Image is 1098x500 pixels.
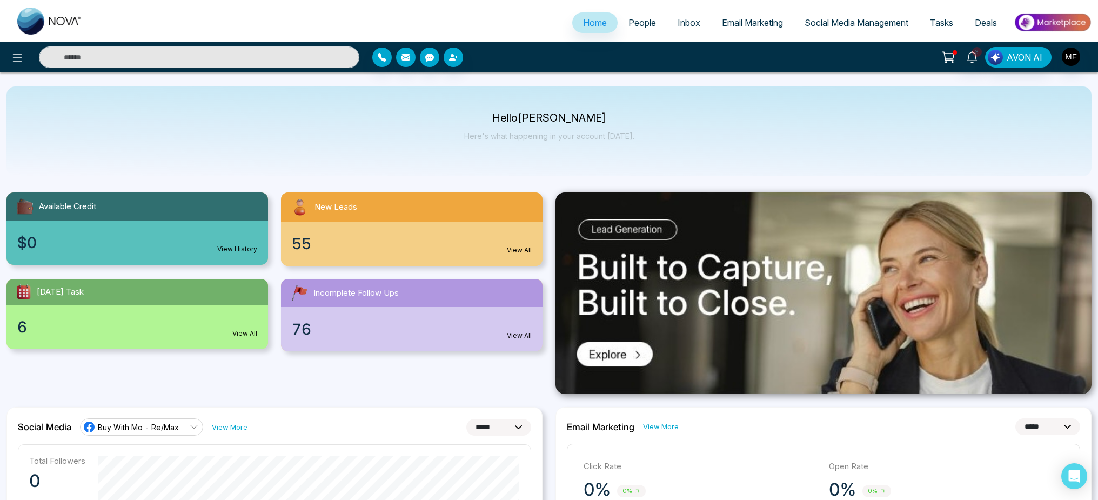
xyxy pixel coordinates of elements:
a: Inbox [667,12,711,33]
a: 3 [959,47,985,66]
a: Incomplete Follow Ups76View All [274,279,549,351]
p: 0 [29,470,85,492]
img: todayTask.svg [15,283,32,301]
span: Incomplete Follow Ups [313,287,399,299]
img: Nova CRM Logo [17,8,82,35]
span: Buy With Mo - Re/Max [98,422,179,432]
a: View All [507,245,532,255]
p: Hello [PERSON_NAME] [464,114,634,123]
h2: Email Marketing [567,422,634,432]
img: Lead Flow [988,50,1003,65]
a: View All [232,329,257,338]
div: Open Intercom Messenger [1061,463,1087,489]
h2: Social Media [18,422,71,432]
p: Here's what happening in your account [DATE]. [464,131,634,141]
span: 3 [972,47,982,57]
span: 0% [617,485,646,497]
span: 6 [17,316,27,338]
button: AVON AI [985,47,1052,68]
span: 0% [862,485,891,497]
p: Open Rate [829,461,1063,473]
span: Social Media Management [805,17,908,28]
span: 76 [292,318,311,341]
a: View More [643,422,679,432]
span: Available Credit [39,201,96,213]
span: People [628,17,656,28]
a: View History [217,244,257,254]
span: 55 [292,232,311,255]
a: New Leads55View All [274,192,549,266]
a: Deals [964,12,1008,33]
span: Deals [975,17,997,28]
span: Home [583,17,607,28]
span: New Leads [314,201,357,214]
a: People [618,12,667,33]
span: Inbox [678,17,700,28]
p: Total Followers [29,456,85,466]
span: [DATE] Task [37,286,84,298]
img: availableCredit.svg [15,197,35,216]
a: View More [212,422,247,432]
img: Market-place.gif [1013,10,1092,35]
span: Tasks [930,17,953,28]
a: Email Marketing [711,12,794,33]
p: Click Rate [584,461,818,473]
span: Email Marketing [722,17,783,28]
a: Home [572,12,618,33]
a: View All [507,331,532,341]
img: User Avatar [1062,48,1080,66]
a: Tasks [919,12,964,33]
img: followUps.svg [290,283,309,303]
img: newLeads.svg [290,197,310,217]
span: $0 [17,231,37,254]
img: . [555,192,1092,394]
span: AVON AI [1007,51,1042,64]
a: Social Media Management [794,12,919,33]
